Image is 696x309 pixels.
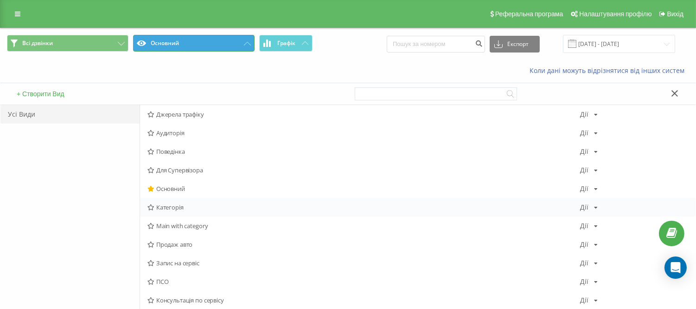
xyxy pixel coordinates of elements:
span: Консультація по сервісу [147,297,580,303]
div: Дії [580,204,588,210]
span: Поведінка [147,148,580,155]
div: Дії [580,148,588,155]
button: Всі дзвінки [7,35,128,52]
span: Джерела трафіку [147,111,580,118]
div: Дії [580,223,588,229]
span: Продаж авто [147,241,580,248]
span: Вихід [667,10,683,18]
div: Дії [580,111,588,118]
div: Усі Види [0,105,140,124]
button: Експорт [490,36,540,53]
span: Налаштування профілю [579,10,651,18]
button: + Створити Вид [14,90,67,98]
button: Закрити [668,89,682,99]
span: Запис на сервіс [147,260,580,266]
span: Main with category [147,223,580,229]
button: Графік [259,35,313,52]
div: Дії [580,185,588,192]
span: ПСО [147,278,580,285]
span: Реферальна програма [495,10,563,18]
span: Всі дзвінки [22,39,53,47]
span: Основний [147,185,580,192]
div: Дії [580,278,588,285]
div: Дії [580,297,588,303]
button: Основний [133,35,255,52]
div: Open Intercom Messenger [664,256,687,279]
span: Для Супервізора [147,167,580,173]
div: Дії [580,130,588,136]
span: Графік [277,40,295,46]
input: Пошук за номером [387,36,485,53]
div: Дії [580,260,588,266]
div: Дії [580,167,588,173]
a: Коли дані можуть відрізнятися вiд інших систем [530,66,689,75]
span: Аудиторія [147,130,580,136]
div: Дії [580,241,588,248]
span: Категорія [147,204,580,210]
